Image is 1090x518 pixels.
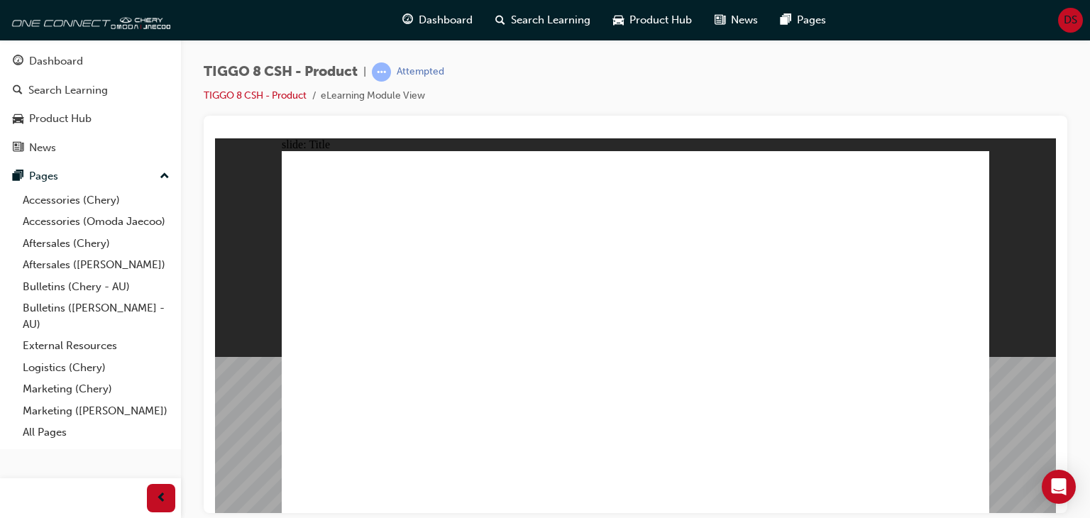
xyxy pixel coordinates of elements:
span: DS [1064,12,1077,28]
a: Dashboard [6,48,175,75]
span: prev-icon [156,490,167,507]
div: Search Learning [28,82,108,99]
span: Search Learning [511,12,590,28]
span: Dashboard [419,12,473,28]
a: news-iconNews [703,6,769,35]
span: up-icon [160,167,170,186]
span: Product Hub [629,12,692,28]
div: Dashboard [29,53,83,70]
a: Marketing ([PERSON_NAME]) [17,400,175,422]
a: Accessories (Chery) [17,189,175,211]
span: guage-icon [402,11,413,29]
li: eLearning Module View [321,88,425,104]
div: Pages [29,168,58,184]
span: pages-icon [781,11,791,29]
span: news-icon [13,142,23,155]
a: Marketing (Chery) [17,378,175,400]
a: Aftersales ([PERSON_NAME]) [17,254,175,276]
a: News [6,135,175,161]
span: learningRecordVerb_ATTEMPT-icon [372,62,391,82]
a: guage-iconDashboard [391,6,484,35]
a: Bulletins ([PERSON_NAME] - AU) [17,297,175,335]
a: All Pages [17,421,175,443]
button: Pages [6,163,175,189]
span: Pages [797,12,826,28]
a: car-iconProduct Hub [602,6,703,35]
a: Accessories (Omoda Jaecoo) [17,211,175,233]
a: TIGGO 8 CSH - Product [204,89,307,101]
span: car-icon [613,11,624,29]
a: Search Learning [6,77,175,104]
span: News [731,12,758,28]
button: DashboardSearch LearningProduct HubNews [6,45,175,163]
span: search-icon [13,84,23,97]
span: TIGGO 8 CSH - Product [204,64,358,80]
a: Bulletins (Chery - AU) [17,276,175,298]
a: Product Hub [6,106,175,132]
a: External Resources [17,335,175,357]
div: Attempted [397,65,444,79]
a: search-iconSearch Learning [484,6,602,35]
div: Product Hub [29,111,92,127]
a: Logistics (Chery) [17,357,175,379]
a: Aftersales (Chery) [17,233,175,255]
span: pages-icon [13,170,23,183]
span: car-icon [13,113,23,126]
div: Open Intercom Messenger [1042,470,1076,504]
span: | [363,64,366,80]
span: guage-icon [13,55,23,68]
span: search-icon [495,11,505,29]
button: DS [1058,8,1083,33]
img: oneconnect [7,6,170,34]
div: News [29,140,56,156]
span: news-icon [715,11,725,29]
a: pages-iconPages [769,6,837,35]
